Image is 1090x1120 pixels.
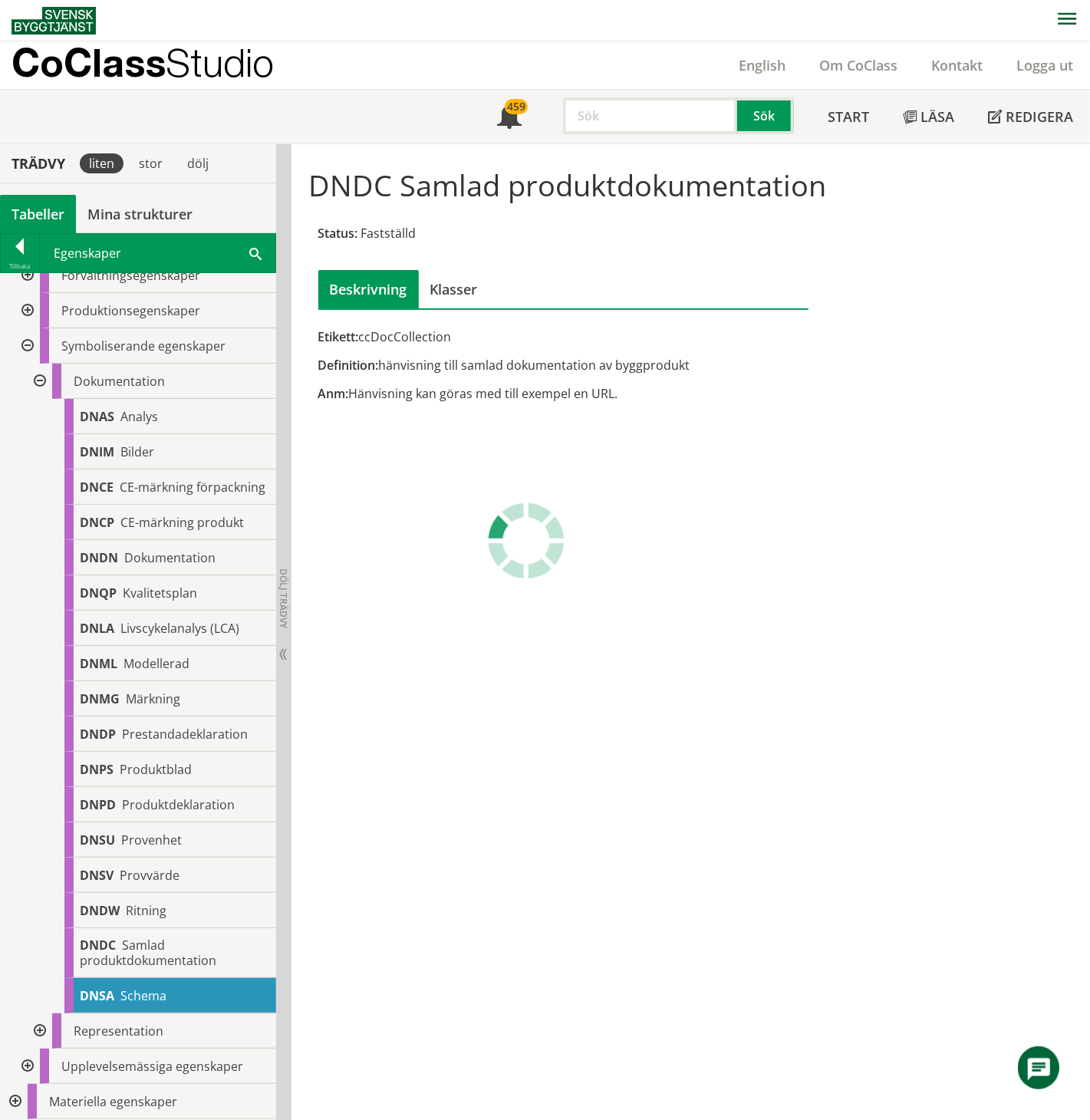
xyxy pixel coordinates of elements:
[318,270,419,308] div: Beskrivning
[49,1093,177,1110] span: Materiella egenskaper
[828,107,869,126] span: Start
[80,620,114,637] span: DNLA
[80,867,114,884] span: DNSV
[120,514,244,531] span: CE-märkning produkt
[121,832,182,848] span: Provenhet
[3,155,74,172] div: Trädvy
[61,338,226,354] span: Symboliserande egenskaper
[124,549,216,566] span: Dokumentation
[318,357,809,374] div: hänvisning till samlad dokumentation av byggprodukt
[80,987,114,1004] span: DNSA
[80,761,114,778] span: DNPS
[361,225,417,242] span: Fastställd
[419,270,489,308] div: Klasser
[488,502,565,579] img: Laddar
[80,514,114,531] span: DNCP
[722,56,802,74] a: English
[737,97,794,134] button: Sök
[120,761,192,778] span: Produktblad
[971,90,1090,143] a: Redigera
[80,585,117,601] span: DNQP
[80,726,116,743] span: DNDP
[80,655,117,672] span: DNML
[122,796,235,813] span: Produktdeklaration
[130,153,172,173] div: stor
[166,40,274,85] span: Studio
[920,107,954,126] span: Läsa
[318,385,349,402] span: Anm:
[12,7,96,35] img: Svensk Byggtjänst
[120,867,179,884] span: Provvärde
[277,568,290,628] span: Dölj trädvy
[61,302,200,319] span: Produktionsegenskaper
[80,408,114,425] span: DNAS
[12,41,307,89] a: CoClassStudio
[249,245,262,261] span: Sök i tabellen
[123,585,197,601] span: Kvalitetsplan
[178,153,218,173] div: dölj
[120,987,166,1004] span: Schema
[318,328,359,345] span: Etikett:
[318,385,809,402] div: Hänvisning kan göras med till exempel en URL.
[76,195,204,233] a: Mina strukturer
[811,90,886,143] a: Start
[12,54,274,71] p: CoClass
[80,479,114,496] span: DNCE
[40,234,275,272] div: Egenskaper
[80,443,114,460] span: DNIM
[999,56,1090,74] a: Logga ut
[80,832,115,848] span: DNSU
[74,373,165,390] span: Dokumentation
[120,408,158,425] span: Analys
[122,726,248,743] span: Prestandadeklaration
[123,655,189,672] span: Modellerad
[480,90,538,143] a: 459
[120,620,239,637] span: Livscykelanalys (LCA)
[914,56,999,74] a: Kontakt
[308,168,1072,202] h1: DNDC Samlad produktdokumentation
[563,97,737,134] input: Sök
[80,937,116,954] span: DNDC
[74,1023,163,1039] span: Representation
[886,90,971,143] a: Läsa
[80,902,120,919] span: DNDW
[126,690,180,707] span: Märkning
[126,902,166,919] span: Ritning
[120,479,265,496] span: CE-märkning förpackning
[497,106,522,130] span: Notifikationer
[80,549,118,566] span: DNDN
[80,796,116,813] span: DNPD
[80,690,120,707] span: DNMG
[80,153,123,173] div: liten
[318,357,379,374] span: Definition:
[80,937,216,969] span: Samlad produktdokumentation
[61,267,200,284] span: Förvaltningsegenskaper
[505,99,528,114] div: 459
[1,260,39,272] div: Tillbaka
[120,443,154,460] span: Bilder
[318,328,809,345] div: ccDocCollection
[1006,107,1073,126] span: Redigera
[318,225,358,242] span: Status:
[61,1058,243,1075] span: Upplevelsemässiga egenskaper
[802,56,914,74] a: Om CoClass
